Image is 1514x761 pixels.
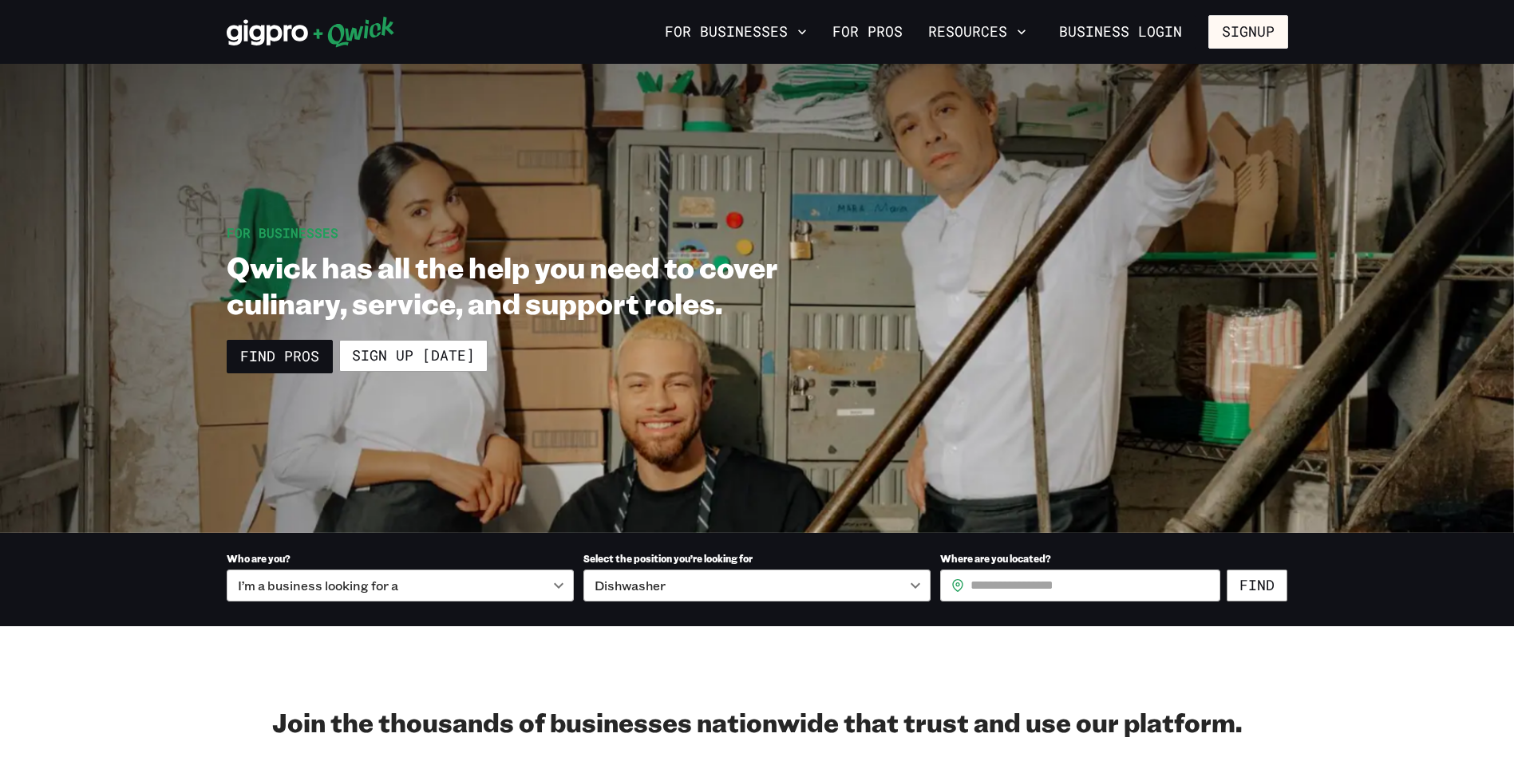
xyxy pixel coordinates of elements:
h1: Qwick has all the help you need to cover culinary, service, and support roles. [227,249,864,321]
div: I’m a business looking for a [227,570,574,601]
a: Business Login [1046,15,1196,49]
span: Who are you? [227,552,291,565]
a: Sign up [DATE] [339,340,488,372]
span: Where are you located? [940,552,1051,565]
button: Resources [922,18,1033,45]
button: Find [1227,570,1287,601]
button: Signup [1208,15,1288,49]
a: For Pros [826,18,909,45]
h2: Join the thousands of businesses nationwide that trust and use our platform. [227,706,1288,738]
span: For Businesses [227,224,338,241]
a: Find Pros [227,340,333,373]
span: Select the position you’re looking for [583,552,753,565]
button: For Businesses [658,18,813,45]
div: Dishwasher [583,570,931,601]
